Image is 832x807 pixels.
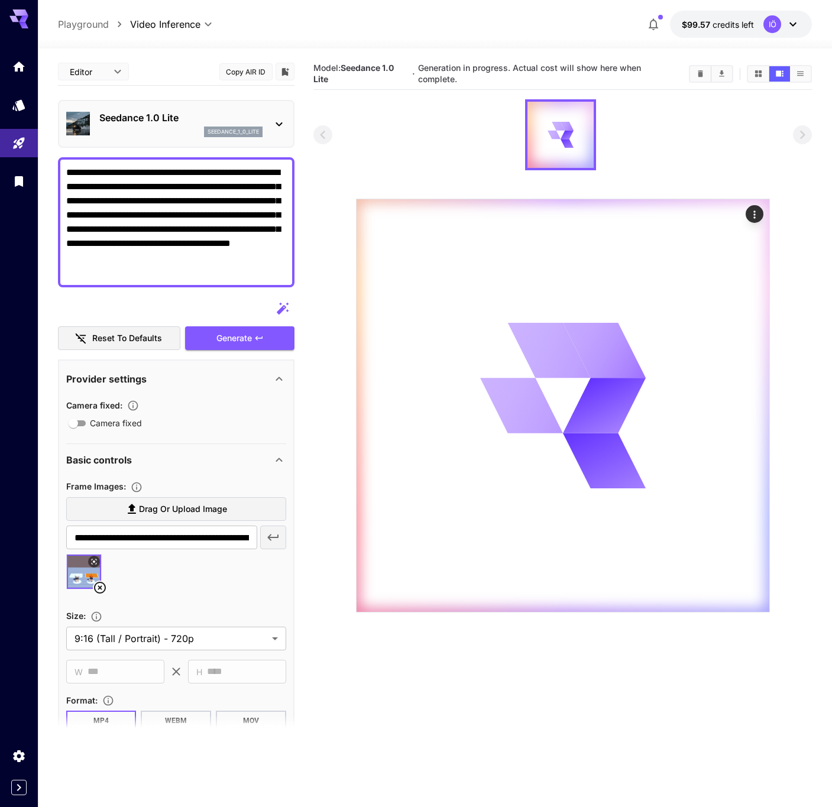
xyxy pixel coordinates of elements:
button: Download All [711,66,732,82]
button: Upload frame images. [126,481,147,493]
div: Models [12,98,26,112]
div: Home [12,59,26,74]
label: Drag or upload image [66,497,286,521]
button: Add to library [280,64,290,79]
span: W [75,665,83,679]
button: MP4 [66,711,137,731]
span: Format : [66,695,98,705]
span: Video Inference [130,17,200,31]
span: Editor [70,66,106,78]
div: $99.57115 [682,18,754,31]
div: Playground [12,136,26,151]
button: Reset to defaults [58,326,181,351]
div: Seedance 1.0 Liteseedance_1_0_lite [66,106,286,142]
span: Camera fixed : [66,400,122,410]
div: Clear AllDownload All [689,65,733,83]
button: Expand sidebar [11,780,27,795]
button: MOV [216,711,286,731]
nav: breadcrumb [58,17,130,31]
span: Generate [216,331,252,346]
p: Seedance 1.0 Lite [99,111,263,125]
p: · [412,67,415,81]
button: Generate [185,326,294,351]
span: Camera fixed [90,417,142,429]
div: Provider settings [66,365,286,393]
button: Adjust the dimensions of the generated image by specifying its width and height in pixels, or sel... [86,611,107,623]
button: WEBM [141,711,211,731]
p: seedance_1_0_lite [208,128,259,136]
button: $99.57115IÖ [670,11,812,38]
span: Generation in progress. Actual cost will show here when complete. [418,63,641,84]
p: Provider settings [66,372,147,386]
button: Copy AIR ID [219,63,273,80]
button: Show media in grid view [748,66,769,82]
div: Actions [746,205,763,223]
span: credits left [713,20,754,30]
div: Library [12,174,26,189]
button: Show media in video view [769,66,790,82]
button: Clear All [690,66,711,82]
span: Size : [66,611,86,621]
div: Show media in grid viewShow media in video viewShow media in list view [747,65,812,83]
span: 9:16 (Tall / Portrait) - 720p [75,631,267,646]
button: Choose the file format for the output video. [98,695,119,706]
span: $99.57 [682,20,713,30]
a: Playground [58,17,109,31]
b: Seedance 1.0 Lite [313,63,394,84]
span: Model: [313,63,394,84]
div: Basic controls [66,446,286,474]
span: H [196,665,202,679]
span: Frame Images : [66,481,126,491]
div: IÖ [763,15,781,33]
span: Drag or upload image [139,502,227,517]
p: Basic controls [66,453,132,467]
div: Settings [12,748,26,763]
button: Show media in list view [790,66,811,82]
